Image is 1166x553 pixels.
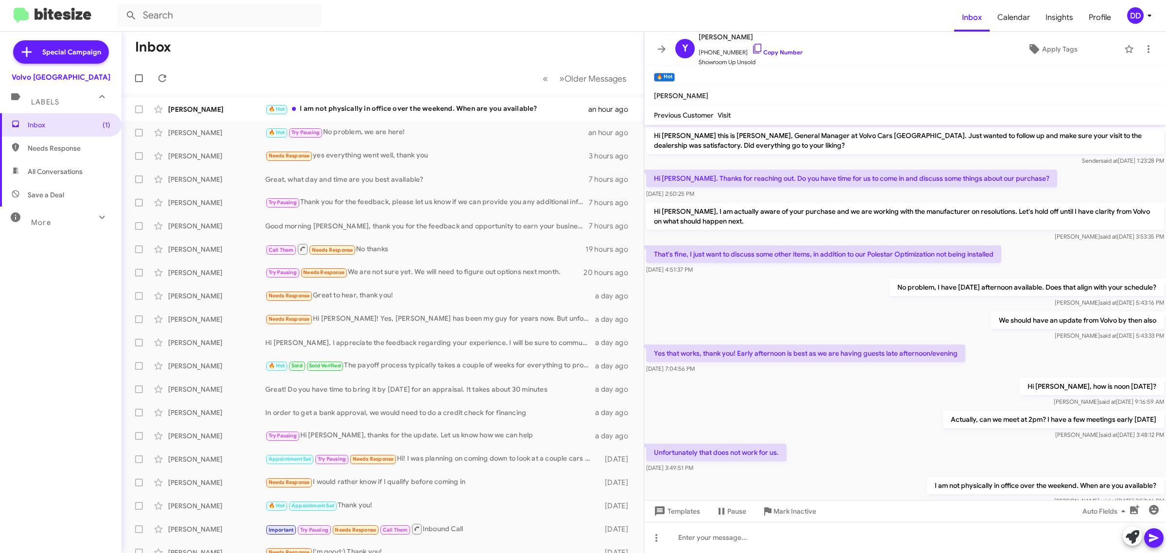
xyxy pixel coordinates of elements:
a: Inbox [954,3,990,32]
span: Needs Response [269,316,310,322]
span: Pause [727,502,746,520]
span: Needs Response [28,143,110,153]
div: [PERSON_NAME] [168,291,265,301]
button: Mark Inactive [754,502,824,520]
span: Try Pausing [318,456,346,462]
span: [PERSON_NAME] [DATE] 3:48:12 PM [1055,431,1164,438]
span: Mark Inactive [773,502,816,520]
div: [PERSON_NAME] [168,198,265,207]
div: [PERSON_NAME] [168,151,265,161]
span: said at [1099,398,1116,405]
div: [PERSON_NAME] [168,524,265,534]
span: [PERSON_NAME] [699,31,803,43]
span: 🔥 Hot [269,129,285,136]
a: Special Campaign [13,40,109,64]
div: Hi! I was planning on coming down to look at a couple cars I was interested in but it looked like... [265,453,596,465]
span: Sold [291,363,303,369]
span: 🔥 Hot [269,502,285,509]
div: [PERSON_NAME] [168,314,265,324]
div: [DATE] [596,454,636,464]
div: DD [1127,7,1144,24]
span: Try Pausing [269,269,297,276]
button: Previous [537,69,554,88]
div: Good morning [PERSON_NAME], thank you for the feedback and opportunity to earn your business! [265,221,589,231]
p: Hi [PERSON_NAME] this is [PERSON_NAME], General Manager at Volvo Cars [GEOGRAPHIC_DATA]. Just wan... [646,127,1164,154]
div: [PERSON_NAME] [168,478,265,487]
div: [PERSON_NAME] [168,338,265,347]
div: In order to get a bank approval, we would need to do a credit check for financing [265,408,595,417]
div: [PERSON_NAME] [168,361,265,371]
span: [PERSON_NAME] [DATE] 5:43:33 PM [1055,332,1164,339]
div: [PERSON_NAME] [168,221,265,231]
div: 3 hours ago [589,151,636,161]
div: Thank you for the feedback, please let us know if we can provide you any additional information i... [265,197,589,208]
button: Next [553,69,632,88]
span: Sold Verified [309,363,341,369]
button: Templates [644,502,708,520]
div: an hour ago [588,104,636,114]
div: a day ago [595,338,636,347]
span: All Conversations [28,167,83,176]
small: 🔥 Hot [654,73,675,82]
span: Try Pausing [291,129,320,136]
span: Appointment Set [291,502,334,509]
span: [PERSON_NAME] [654,91,708,100]
span: Apply Tags [1042,40,1078,58]
button: Auto Fields [1075,502,1137,520]
span: Labels [31,98,59,106]
span: Save a Deal [28,190,64,200]
span: 🔥 Hot [269,106,285,112]
div: 19 hours ago [585,244,636,254]
span: [DATE] 4:51:37 PM [646,266,693,273]
div: 7 hours ago [589,221,636,231]
span: Needs Response [312,247,353,253]
span: Call Them [269,247,294,253]
div: Great, what day and time are you best available? [265,174,589,184]
p: Yes that works, thank you! Early afternoon is best as we are having guests late afternoon/evening [646,345,965,362]
div: a day ago [595,314,636,324]
span: said at [1100,332,1117,339]
span: said at [1100,431,1117,438]
span: said at [1099,497,1116,504]
h1: Inbox [135,39,171,55]
span: Try Pausing [300,527,328,533]
a: Calendar [990,3,1038,32]
span: Needs Response [269,479,310,485]
p: That's fine, I just want to discuss some other items, in addition to our Polestar Optimization no... [646,245,1001,263]
p: No problem, I have [DATE] afternoon available. Does that align with your schedule? [890,278,1164,296]
p: Unfortunately that does not work for us. [646,444,787,461]
div: I would rather know if I qualify before coming in [265,477,596,488]
div: [PERSON_NAME] [168,244,265,254]
div: a day ago [595,384,636,394]
span: Sender [DATE] 1:23:28 PM [1082,157,1164,164]
span: Inbox [28,120,110,130]
span: More [31,218,51,227]
div: 7 hours ago [589,174,636,184]
div: We are not sure yet. We will need to figure out options next month. [265,267,583,278]
div: No thanks [265,243,585,255]
div: [PERSON_NAME] [168,128,265,138]
span: [PERSON_NAME] [DATE] 5:43:16 PM [1055,299,1164,306]
span: Y [682,41,688,56]
a: Profile [1081,3,1119,32]
p: Hi [PERSON_NAME]. Thanks for reaching out. Do you have time for us to come in and discuss some th... [646,170,1057,187]
div: a day ago [595,408,636,417]
span: » [559,72,565,85]
p: We should have an update from Volvo by then also [991,311,1164,329]
div: Great to hear, thank you! [265,290,595,301]
span: Visit [718,111,731,120]
div: [PERSON_NAME] [168,501,265,511]
div: [PERSON_NAME] [168,268,265,277]
span: said at [1101,157,1118,164]
span: Special Campaign [42,47,101,57]
span: Needs Response [335,527,376,533]
div: 7 hours ago [589,198,636,207]
div: [PERSON_NAME] [168,384,265,394]
span: said at [1100,233,1117,240]
span: Templates [652,502,700,520]
span: 🔥 Hot [269,363,285,369]
div: No problem, we are here! [265,127,588,138]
